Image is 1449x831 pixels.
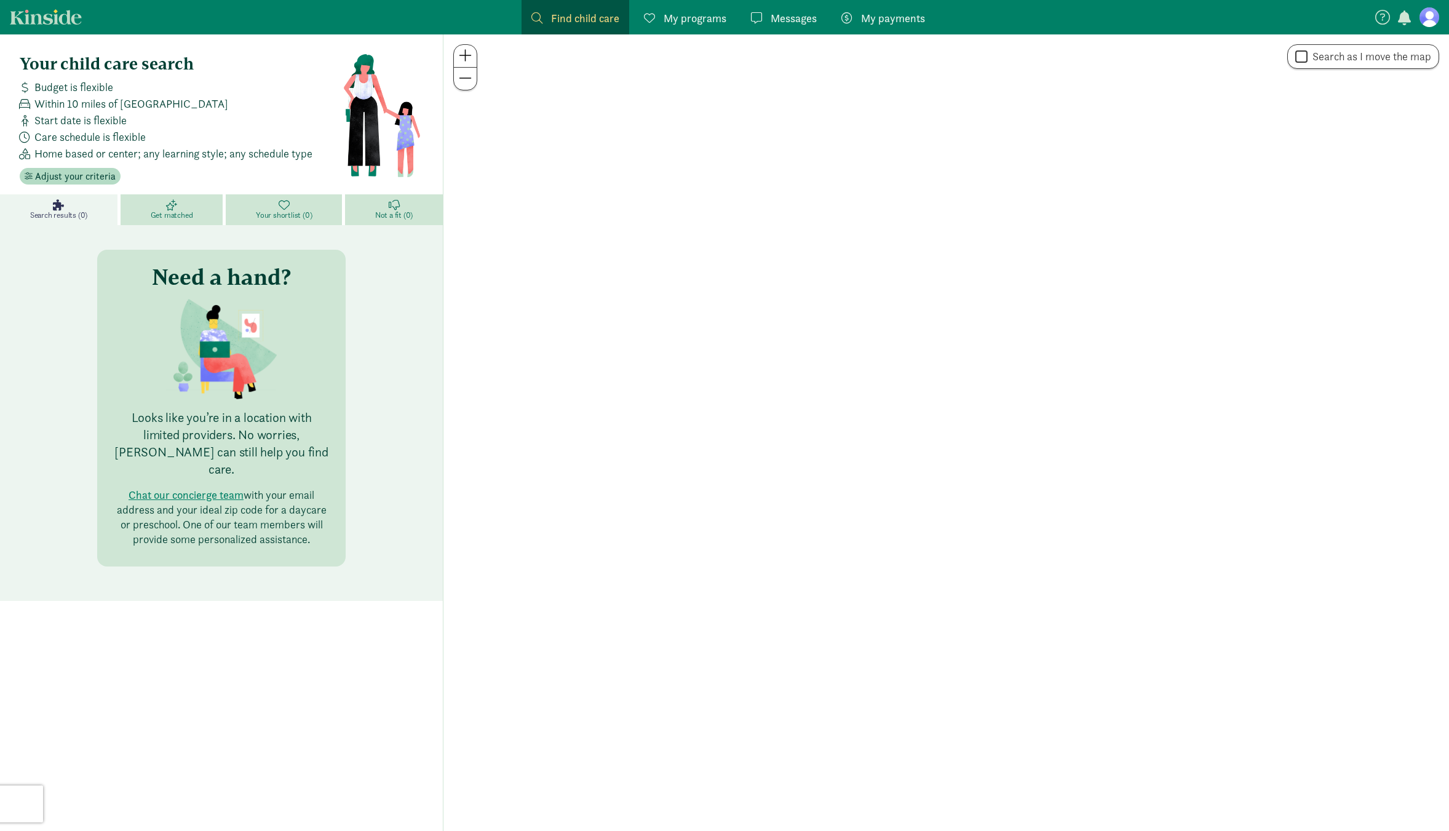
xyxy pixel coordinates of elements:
[34,145,312,162] span: Home based or center; any learning style; any schedule type
[34,129,146,145] span: Care schedule is flexible
[771,10,817,26] span: Messages
[35,169,116,184] span: Adjust your criteria
[1308,49,1431,64] label: Search as I move the map
[20,168,121,185] button: Adjust your criteria
[664,10,726,26] span: My programs
[226,194,345,225] a: Your shortlist (0)
[551,10,619,26] span: Find child care
[256,210,312,220] span: Your shortlist (0)
[861,10,925,26] span: My payments
[112,409,331,478] p: Looks like you’re in a location with limited providers. No worries, [PERSON_NAME] can still help ...
[375,210,413,220] span: Not a fit (0)
[121,194,226,225] a: Get matched
[34,95,228,112] span: Within 10 miles of [GEOGRAPHIC_DATA]
[151,210,193,220] span: Get matched
[20,54,343,74] h4: Your child care search
[34,112,127,129] span: Start date is flexible
[129,488,244,503] button: Chat our concierge team
[112,488,331,547] p: with your email address and your ideal zip code for a daycare or preschool. One of our team membe...
[30,210,87,220] span: Search results (0)
[345,194,443,225] a: Not a fit (0)
[34,79,113,95] span: Budget is flexible
[152,264,291,289] h3: Need a hand?
[10,9,82,25] a: Kinside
